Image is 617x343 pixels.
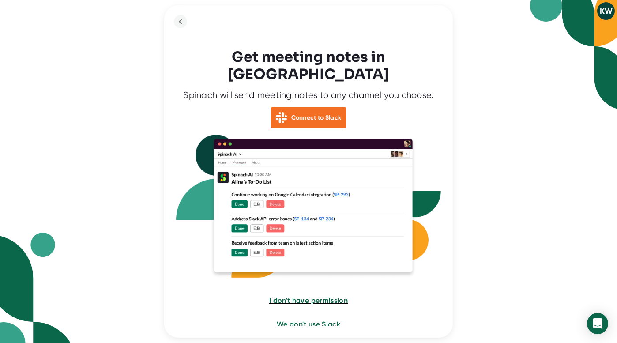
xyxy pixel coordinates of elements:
[176,49,441,83] h3: Get meeting notes in [GEOGRAPHIC_DATA]
[269,295,348,306] button: I don't have permission
[277,319,340,330] button: We don't use Slack
[277,320,340,328] span: We don't use Slack
[597,2,615,20] button: KW
[176,135,441,282] img: Slack Spinach Integration with action items
[291,114,342,121] b: Connect to Slack
[587,313,608,334] div: Open Intercom Messenger
[269,296,348,305] span: I don't have permission
[174,15,187,28] button: back to previous step
[183,90,433,101] div: Spinach will send meeting notes to any channel you choose.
